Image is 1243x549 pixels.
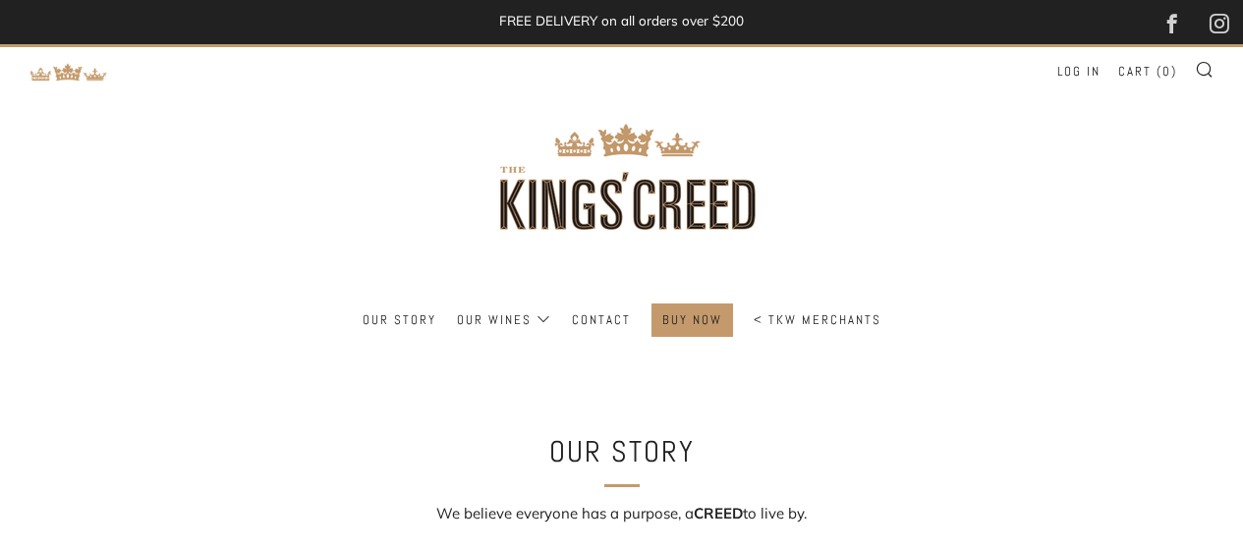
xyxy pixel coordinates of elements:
a: Our Story [363,304,436,336]
a: Cart (0) [1118,56,1177,87]
h2: Our story [298,428,946,475]
p: We believe everyone has a purpose, a to live by. [288,499,956,528]
a: Our Wines [457,304,551,336]
span: 0 [1162,63,1171,80]
a: BUY NOW [662,304,722,336]
a: Contact [572,304,631,336]
a: Log in [1057,56,1101,87]
img: Return to TKW Merchants [29,63,108,82]
a: Return to TKW Merchants [29,61,108,80]
img: three kings wine merchants [445,47,799,303]
a: < TKW Merchants [754,304,881,336]
strong: CREED [694,504,743,522]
